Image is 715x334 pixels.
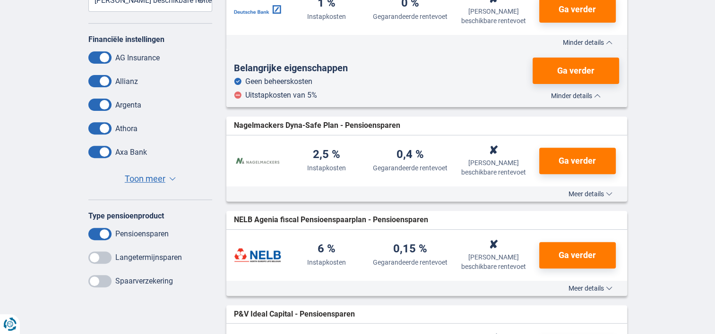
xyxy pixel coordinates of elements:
[569,285,612,292] span: Meer details
[373,163,448,173] div: Gegarandeerde rentevoet
[556,39,620,46] button: Minder details
[533,89,619,100] button: Minder details
[559,251,596,259] span: Ga verder
[489,239,498,250] div: ✘
[307,163,346,173] div: Instapkosten
[125,173,165,185] span: Toon meer
[539,148,616,174] button: Ga verder
[245,77,312,86] div: Geen beheerskosten
[234,61,525,75] div: Belangrijke eigenschappen
[115,77,138,86] label: Allianz
[88,35,164,44] label: Financiële instellingen
[456,158,532,177] div: [PERSON_NAME] beschikbare rentevoet
[318,243,336,256] div: 6 %
[122,172,179,185] button: Toon meer ▼
[551,92,601,99] span: Minder details
[561,284,620,292] button: Meer details
[169,177,176,181] span: ▼
[489,145,498,156] div: ✘
[569,191,612,197] span: Meer details
[533,58,619,84] button: Ga verder
[234,243,281,267] img: NELB
[557,67,594,75] span: Ga verder
[115,148,147,157] label: Axa Bank
[563,39,612,46] span: Minder details
[456,7,532,25] div: [PERSON_NAME] beschikbare rentevoet
[115,253,182,262] label: Langetermijnsparen
[234,149,281,173] img: Nagelmackers
[373,258,448,267] div: Gegarandeerde rentevoet
[313,149,340,161] div: 2,5 %
[373,12,448,21] div: Gegarandeerde rentevoet
[88,211,164,220] label: Type pensioenproduct
[115,229,169,238] label: Pensioensparen
[115,276,173,285] label: Spaarverzekering
[245,91,317,100] div: Uitstapkosten van 5%
[115,124,138,133] label: Athora
[115,53,160,62] label: AG Insurance
[234,309,355,320] span: P&V Ideal Capital - Pensioensparen
[539,242,616,268] button: Ga verder
[307,12,346,21] div: Instapkosten
[559,5,596,14] span: Ga verder
[456,252,532,271] div: [PERSON_NAME] beschikbare rentevoet
[393,243,427,256] div: 0,15 %
[396,149,424,161] div: 0,4 %
[115,100,141,109] label: Argenta
[559,157,596,165] span: Ga verder
[307,258,346,267] div: Instapkosten
[234,215,428,225] span: NELB Agenia fiscal Pensioenspaarplan - Pensioensparen
[234,120,400,131] span: Nagelmackers Dyna-Safe Plan - Pensioensparen
[561,190,620,198] button: Meer details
